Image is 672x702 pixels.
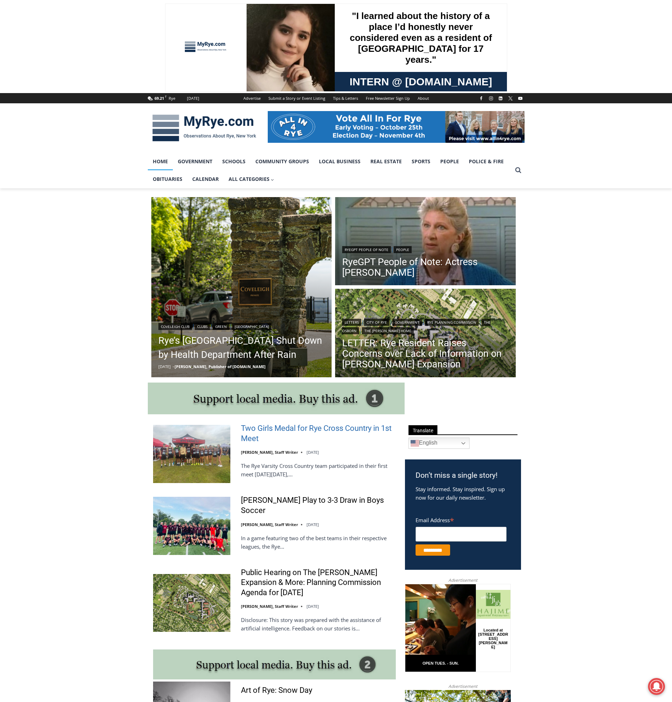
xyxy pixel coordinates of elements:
a: [GEOGRAPHIC_DATA] [232,323,271,330]
p: Disclosure: This story was prepared with the assistance of artificial intelligence. Feedback on o... [241,616,396,633]
div: | [342,245,509,253]
nav: Secondary Navigation [240,93,433,103]
time: [DATE] [158,364,171,369]
span: – [172,364,175,369]
a: Clubs [195,323,210,330]
a: Government [392,319,422,326]
time: [DATE] [307,450,319,455]
div: [DATE] [187,95,199,102]
img: MyRye.com [148,110,261,146]
label: Email Address [416,513,507,526]
span: Intern @ [DOMAIN_NAME] [184,70,327,86]
a: Linkedin [496,94,505,103]
p: In a game featuring two of the best teams in their respective leagues, the Rye… [241,534,396,551]
a: [PERSON_NAME] Play to 3-3 Draw in Boys Soccer [241,495,396,515]
button: View Search Form [512,164,525,177]
a: Two Girls Medal for Rye Cross Country in 1st Meet [241,423,396,444]
a: The [PERSON_NAME] Home [362,327,414,334]
a: People [435,153,464,170]
time: [DATE] [307,604,319,609]
a: Government [173,153,217,170]
h3: Don’t miss a single story! [416,470,510,481]
a: Coveleigh Club [158,323,192,330]
a: Instagram [487,94,495,103]
img: (PHOTO: Illustrative plan of The Osborn's proposed site plan from the July 10, 2025 planning comm... [335,289,516,379]
a: [PERSON_NAME], Staff Writer [241,522,298,527]
a: Sports [407,153,435,170]
a: Green [213,323,229,330]
img: support local media, buy this ad [148,383,405,414]
a: YouTube [516,94,525,103]
div: Rye [169,95,175,102]
div: | | | [158,322,325,330]
div: "I learned about the history of a place I’d honestly never considered even as a resident of [GEOG... [178,0,333,68]
a: Rye Planning Commission [425,319,479,326]
span: Open Tues. - Sun. [PHONE_NUMBER] [2,73,69,99]
p: Stay informed. Stay inspired. Sign up now for our daily newsletter. [416,485,510,502]
a: RyeGPT People of Note: Actress [PERSON_NAME] [342,257,509,278]
span: Advertisement [441,683,484,690]
a: About [414,93,433,103]
a: English [408,438,470,449]
a: [PERSON_NAME], Staff Writer [241,450,298,455]
a: People [394,246,412,253]
a: [PERSON_NAME], Staff Writer [241,604,298,609]
a: X [506,94,515,103]
span: Advertisement [441,577,484,584]
a: Local Business [314,153,365,170]
div: | | | | | [342,317,509,334]
img: (PHOTO: Coveleigh Club, at 459 Stuyvesant Avenue in Rye. Credit: Justin Gray.) [151,197,332,378]
time: [DATE] [307,522,319,527]
img: Two Girls Medal for Rye Cross Country in 1st Meet [153,425,230,483]
a: Free Newsletter Sign Up [362,93,414,103]
a: Letters [342,319,361,326]
a: Home [148,153,173,170]
a: Read More LETTER: Rye Resident Raises Concerns over Lack of Information on Osborn Expansion [335,289,516,379]
img: Public Hearing on The Osborn Expansion & More: Planning Commission Agenda for Tuesday, September ... [153,574,230,632]
a: Advertise [240,93,265,103]
nav: Primary Navigation [148,153,512,188]
a: Public Hearing on The [PERSON_NAME] Expansion & More: Planning Commission Agenda for [DATE] [241,568,396,598]
span: F [165,94,167,98]
a: LETTER: Rye Resident Raises Concerns over Lack of Information on [PERSON_NAME] Expansion [342,338,509,370]
a: Submit a Story or Event Listing [265,93,329,103]
img: Rye, Harrison Play to 3-3 Draw in Boys Soccer [153,497,230,555]
a: Read More RyeGPT People of Note: Actress Liz Sheridan [335,197,516,287]
img: support local media, buy this ad [153,649,396,679]
span: Translate [408,425,437,435]
img: (PHOTO: Sheridan in an episode of ALF. Public Domain.) [335,197,516,287]
a: Real Estate [365,153,407,170]
a: Rye’s [GEOGRAPHIC_DATA] Shut Down by Health Department After Rain [158,334,325,362]
div: Located at [STREET_ADDRESS][PERSON_NAME] [73,44,104,84]
button: Child menu of All Categories [224,170,279,188]
a: Facebook [477,94,485,103]
a: Art of Rye: Snow Day [241,685,312,696]
a: Intern @ [DOMAIN_NAME] [170,68,342,88]
a: Open Tues. - Sun. [PHONE_NUMBER] [0,71,71,88]
a: Schools [217,153,250,170]
a: Tips & Letters [329,93,362,103]
a: Community Groups [250,153,314,170]
a: Read More Rye’s Coveleigh Beach Shut Down by Health Department After Rain [151,197,332,378]
img: en [411,439,419,447]
a: Police & Fire [464,153,509,170]
a: City of Rye [364,319,389,326]
p: The Rye Varsity Cross Country team participated in their first meet [DATE][DATE],… [241,462,396,478]
a: [PERSON_NAME], Publisher of [DOMAIN_NAME] [175,364,266,369]
img: All in for Rye [268,111,525,143]
a: RyeGPT People of Note [342,246,391,253]
span: 69.21 [155,96,164,101]
a: Obituaries [148,170,187,188]
a: Calendar [187,170,224,188]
